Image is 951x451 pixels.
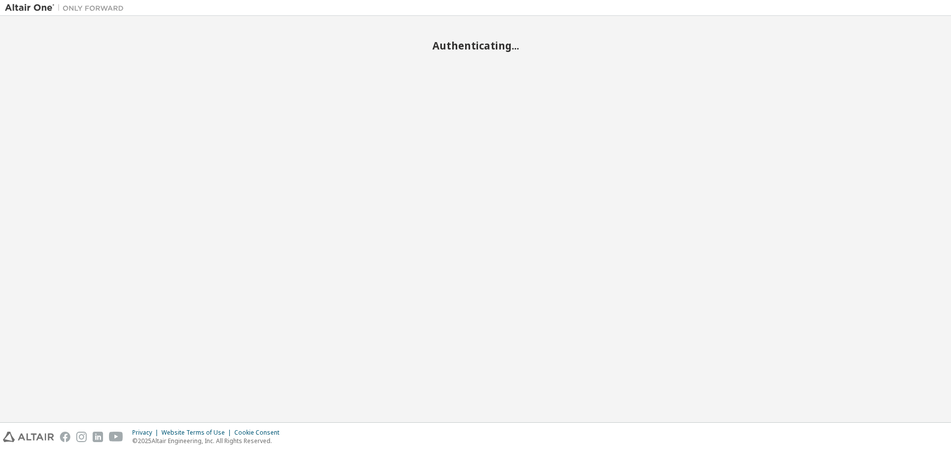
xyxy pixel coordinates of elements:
div: Website Terms of Use [161,429,234,437]
img: youtube.svg [109,432,123,442]
img: Altair One [5,3,129,13]
img: facebook.svg [60,432,70,442]
div: Privacy [132,429,161,437]
img: altair_logo.svg [3,432,54,442]
img: instagram.svg [76,432,87,442]
div: Cookie Consent [234,429,285,437]
p: © 2025 Altair Engineering, Inc. All Rights Reserved. [132,437,285,445]
h2: Authenticating... [5,39,946,52]
img: linkedin.svg [93,432,103,442]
